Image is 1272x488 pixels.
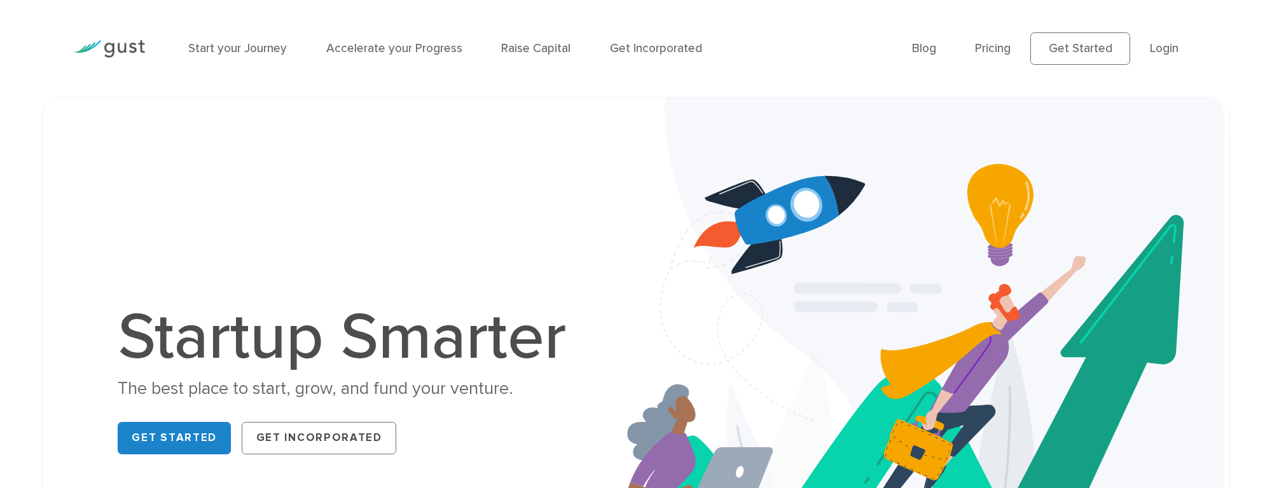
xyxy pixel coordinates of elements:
a: Get Started [1030,32,1130,65]
h1: Startup Smarter [118,305,584,370]
a: Start your Journey [188,41,287,55]
a: Login [1150,41,1179,55]
div: The best place to start, grow, and fund your venture. [118,377,584,400]
a: Get Incorporated [242,422,396,454]
a: Raise Capital [501,41,570,55]
a: Blog [912,41,936,55]
a: Accelerate your Progress [326,41,462,55]
img: Gust Logo [74,40,145,57]
a: Get Started [118,422,231,454]
a: Get Incorporated [610,41,702,55]
a: Pricing [975,41,1011,55]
